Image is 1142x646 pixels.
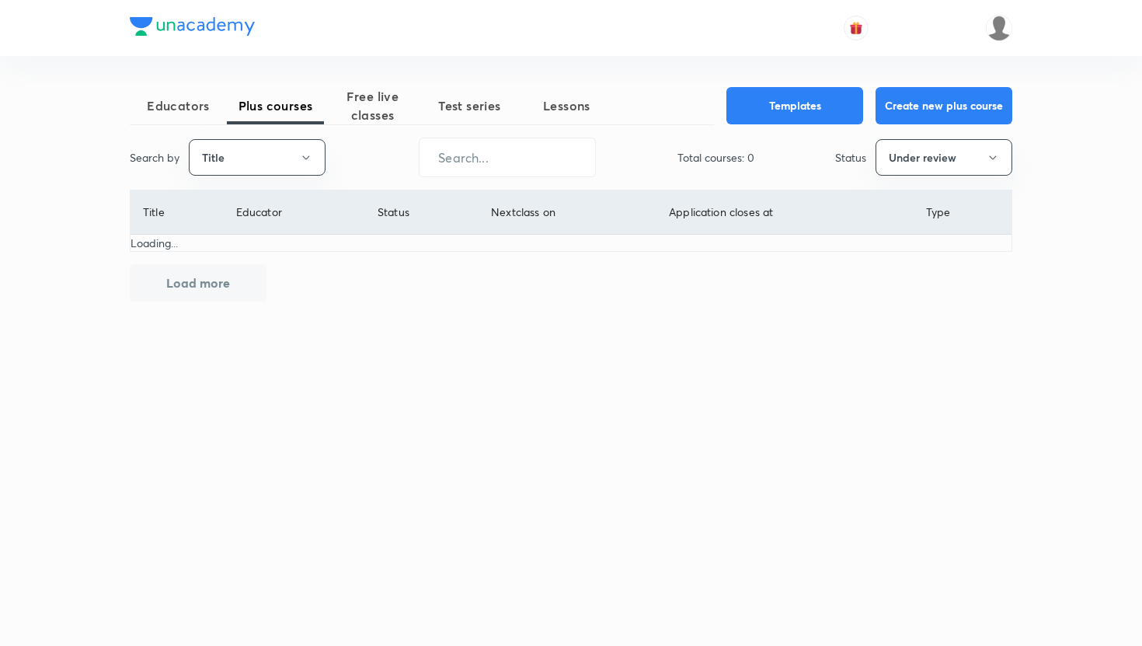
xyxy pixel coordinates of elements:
[223,190,364,235] th: Educator
[844,16,869,40] button: avatar
[726,87,863,124] button: Templates
[849,21,863,35] img: avatar
[324,87,421,124] span: Free live classes
[130,96,227,115] span: Educators
[131,190,223,235] th: Title
[986,15,1012,41] img: Muzzamil
[130,17,255,36] img: Company Logo
[518,96,615,115] span: Lessons
[876,139,1012,176] button: Under review
[130,149,179,166] p: Search by
[189,139,326,176] button: Title
[364,190,478,235] th: Status
[420,138,595,177] input: Search...
[913,190,1011,235] th: Type
[130,264,266,302] button: Load more
[835,149,866,166] p: Status
[656,190,914,235] th: Application closes at
[421,96,518,115] span: Test series
[130,17,255,40] a: Company Logo
[227,96,324,115] span: Plus courses
[131,235,1011,251] p: Loading...
[677,149,754,166] p: Total courses: 0
[479,190,656,235] th: Next class on
[876,87,1012,124] button: Create new plus course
